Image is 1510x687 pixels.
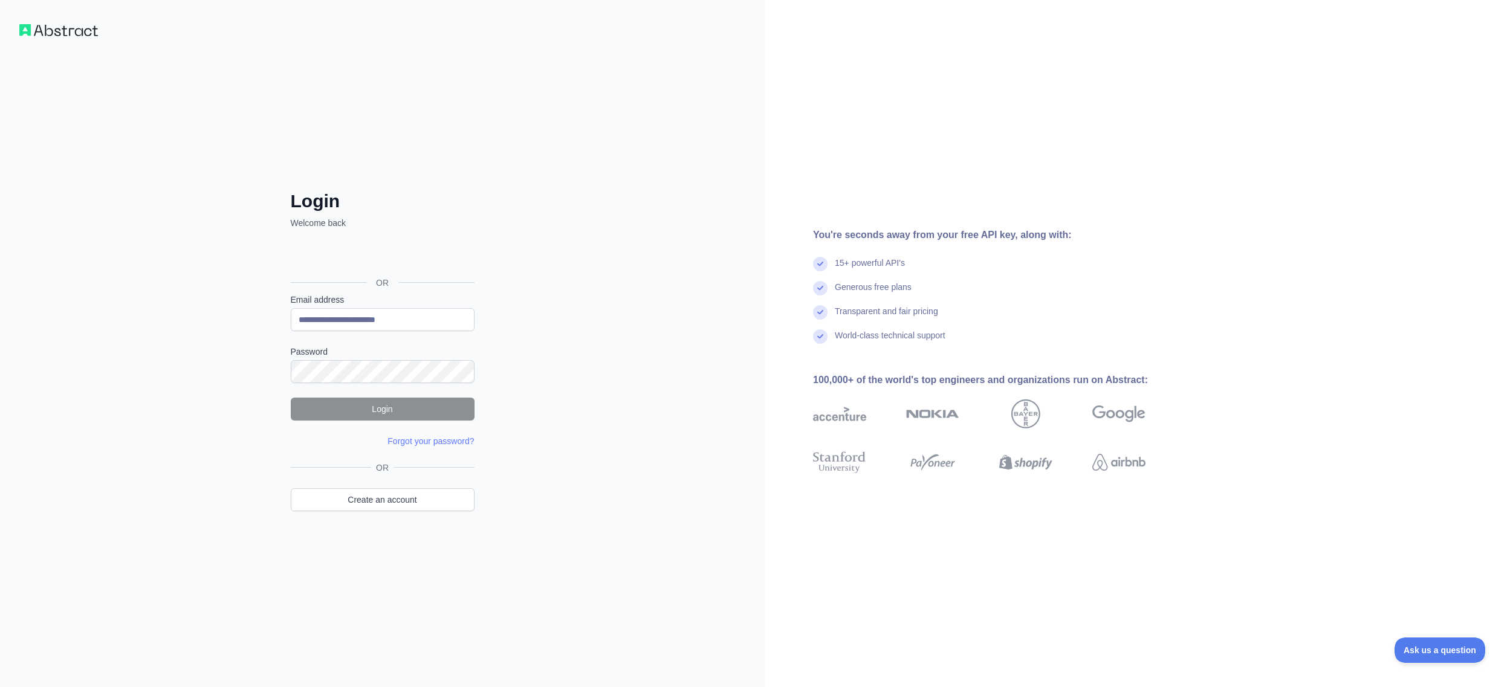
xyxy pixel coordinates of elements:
label: Email address [291,294,475,306]
img: payoneer [906,449,959,476]
iframe: Sign in with Google Button [285,242,478,269]
div: 15+ powerful API's [835,257,905,281]
img: google [1092,399,1145,428]
a: Create an account [291,488,475,511]
img: stanford university [813,449,866,476]
div: World-class technical support [835,329,945,353]
img: check mark [813,329,828,344]
img: Workflow [19,24,98,36]
iframe: Toggle Customer Support [1395,637,1486,663]
img: airbnb [1092,449,1145,476]
div: You're seconds away from your free API key, along with: [813,228,1184,242]
img: bayer [1011,399,1040,428]
div: 100,000+ of the world's top engineers and organizations run on Abstract: [813,373,1184,387]
div: Transparent and fair pricing [835,305,938,329]
img: accenture [813,399,866,428]
div: Generous free plans [835,281,912,305]
label: Password [291,346,475,358]
span: OR [366,277,398,289]
img: check mark [813,305,828,320]
img: shopify [999,449,1052,476]
h2: Login [291,190,475,212]
a: Forgot your password? [387,436,474,446]
img: check mark [813,281,828,295]
p: Welcome back [291,217,475,229]
button: Login [291,398,475,421]
img: check mark [813,257,828,271]
img: nokia [906,399,959,428]
span: OR [371,462,394,474]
